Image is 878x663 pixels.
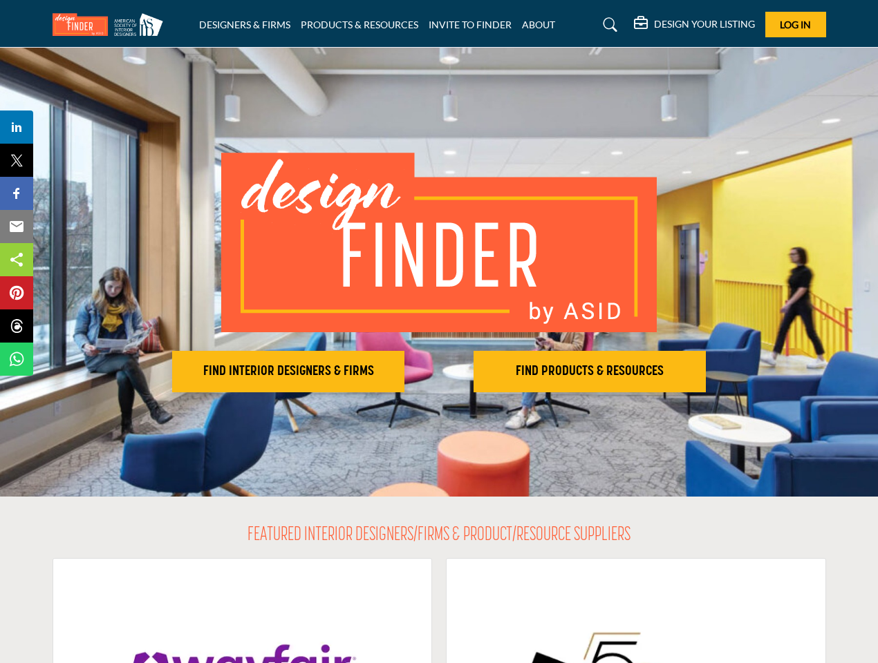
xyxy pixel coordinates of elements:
img: Site Logo [53,13,170,36]
button: FIND PRODUCTS & RESOURCES [474,351,706,392]
a: ABOUT [522,19,555,30]
h5: DESIGN YOUR LISTING [654,18,755,30]
h2: FEATURED INTERIOR DESIGNERS/FIRMS & PRODUCT/RESOURCE SUPPLIERS [247,524,631,548]
button: Log In [765,12,826,37]
h2: FIND PRODUCTS & RESOURCES [478,363,702,380]
a: Search [590,14,626,36]
div: DESIGN YOUR LISTING [634,17,755,33]
button: FIND INTERIOR DESIGNERS & FIRMS [172,351,404,392]
span: Log In [780,19,811,30]
h2: FIND INTERIOR DESIGNERS & FIRMS [176,363,400,380]
a: DESIGNERS & FIRMS [199,19,290,30]
a: PRODUCTS & RESOURCES [301,19,418,30]
a: INVITE TO FINDER [429,19,512,30]
img: image [221,153,657,332]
